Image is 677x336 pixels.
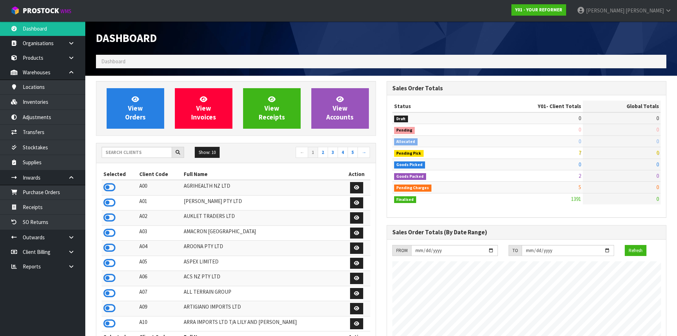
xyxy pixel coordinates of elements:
span: Draft [394,116,408,123]
span: 0 [656,115,659,122]
span: 7 [579,149,581,156]
span: Finalised [394,196,417,203]
strong: Y01 - YOUR REFORMER [515,7,562,13]
td: ARTIGIANO IMPORTS LTD [182,301,343,316]
span: 0 [656,196,659,202]
td: A02 [138,210,182,226]
a: 5 [348,147,358,158]
td: AGRIHEALTH NZ LTD [182,180,343,195]
td: A10 [138,316,182,331]
th: Status [392,101,481,112]
th: Full Name [182,169,343,180]
th: Action [343,169,370,180]
a: 3 [328,147,338,158]
span: Dashboard [96,31,157,45]
td: A07 [138,286,182,301]
td: A01 [138,195,182,210]
a: 4 [338,147,348,158]
a: 2 [318,147,328,158]
span: View Orders [125,95,146,122]
span: 0 [656,184,659,191]
td: A04 [138,241,182,256]
span: Goods Packed [394,173,426,180]
span: 0 [656,126,659,133]
span: Y01 [538,103,546,110]
span: View Invoices [191,95,216,122]
td: A00 [138,180,182,195]
span: [PERSON_NAME] [586,7,624,14]
span: Pending Charges [394,185,432,192]
button: Show: 10 [195,147,220,158]
th: Global Totals [583,101,661,112]
td: ARRA IMPORTS LTD T/A LILY AND [PERSON_NAME] [182,316,343,331]
span: 0 [579,115,581,122]
a: ViewInvoices [175,88,232,129]
div: TO [509,245,522,256]
span: 0 [656,161,659,168]
span: View Accounts [326,95,354,122]
td: AUKLET TRADERS LTD [182,210,343,226]
span: Pending Pick [394,150,424,157]
h3: Sales Order Totals (By Date Range) [392,229,661,236]
a: ← [296,147,308,158]
span: Dashboard [101,58,125,65]
small: WMS [60,8,71,15]
th: - Client Totals [481,101,583,112]
h3: Sales Order Totals [392,85,661,92]
span: 0 [656,149,659,156]
td: AMACRON [GEOGRAPHIC_DATA] [182,225,343,241]
th: Client Code [138,169,182,180]
span: 1391 [571,196,581,202]
span: 2 [579,172,581,179]
span: 0 [656,138,659,145]
span: [PERSON_NAME] [625,7,664,14]
span: ProStock [23,6,59,15]
td: ALL TERRAIN GROUP [182,286,343,301]
span: View Receipts [259,95,285,122]
button: Refresh [625,245,646,256]
td: A09 [138,301,182,316]
td: AROONA PTY LTD [182,241,343,256]
td: ACS NZ PTY LTD [182,271,343,286]
a: ViewReceipts [243,88,301,129]
a: ViewAccounts [311,88,369,129]
img: cube-alt.png [11,6,20,15]
span: 5 [579,184,581,191]
td: A03 [138,225,182,241]
input: Search clients [102,147,172,158]
td: A06 [138,271,182,286]
td: A05 [138,256,182,271]
span: 0 [656,172,659,179]
a: → [358,147,370,158]
a: Y01 - YOUR REFORMER [511,4,566,16]
a: ViewOrders [107,88,164,129]
span: Pending [394,127,415,134]
th: Selected [102,169,138,180]
span: 0 [579,138,581,145]
span: Goods Picked [394,161,425,169]
nav: Page navigation [241,147,370,159]
div: FROM [392,245,411,256]
span: 0 [579,126,581,133]
td: [PERSON_NAME] PTY LTD [182,195,343,210]
td: ASPEX LIMITED [182,256,343,271]
a: 1 [308,147,318,158]
span: Allocated [394,138,418,145]
span: 0 [579,161,581,168]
